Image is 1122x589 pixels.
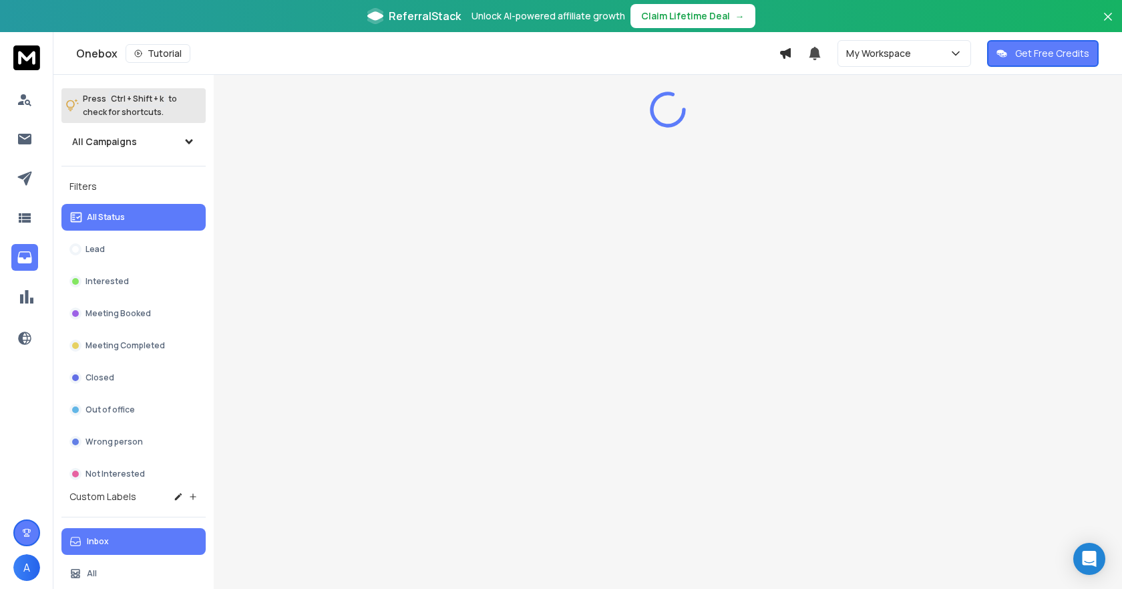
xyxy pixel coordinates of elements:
[76,44,779,63] div: Onebox
[61,429,206,455] button: Wrong person
[61,268,206,295] button: Interested
[109,91,166,106] span: Ctrl + Shift + k
[61,236,206,263] button: Lead
[61,300,206,327] button: Meeting Booked
[72,135,137,148] h1: All Campaigns
[85,308,151,319] p: Meeting Booked
[61,204,206,231] button: All Status
[87,536,109,547] p: Inbox
[85,437,143,447] p: Wrong person
[13,554,40,581] button: A
[1073,543,1105,575] div: Open Intercom Messenger
[69,490,136,503] h3: Custom Labels
[389,8,461,24] span: ReferralStack
[87,568,97,579] p: All
[735,9,745,23] span: →
[87,212,125,223] p: All Status
[61,332,206,359] button: Meeting Completed
[85,404,135,415] p: Out of office
[61,560,206,587] button: All
[61,396,206,423] button: Out of office
[61,461,206,487] button: Not Interested
[61,364,206,391] button: Closed
[472,9,625,23] p: Unlock AI-powered affiliate growth
[1099,8,1117,40] button: Close banner
[85,276,129,287] p: Interested
[85,244,105,255] p: Lead
[61,177,206,196] h3: Filters
[126,44,190,63] button: Tutorial
[61,128,206,155] button: All Campaigns
[630,4,755,28] button: Claim Lifetime Deal→
[987,40,1099,67] button: Get Free Credits
[61,528,206,555] button: Inbox
[85,469,145,479] p: Not Interested
[85,340,165,351] p: Meeting Completed
[1015,47,1089,60] p: Get Free Credits
[846,47,916,60] p: My Workspace
[85,372,114,383] p: Closed
[83,92,177,119] p: Press to check for shortcuts.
